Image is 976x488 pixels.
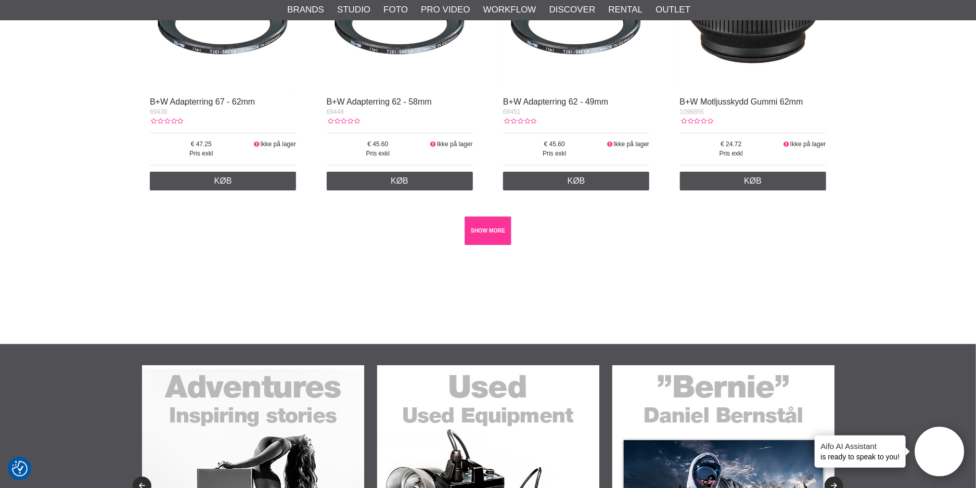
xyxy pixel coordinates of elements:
[383,3,408,17] a: Foto
[150,172,296,190] a: Køb
[680,172,826,190] a: Køb
[606,140,614,148] i: Ikke på lager
[150,117,183,126] div: Kundebedømmelse: 0
[327,108,344,115] span: 69448
[260,140,296,148] span: Ikke på lager
[327,97,432,106] a: B+W Adapterring 62 - 58mm
[549,3,596,17] a: Discover
[815,435,906,468] div: is ready to speak to you!
[12,461,28,477] img: Revisit consent button
[656,3,690,17] a: Outlet
[680,117,713,126] div: Kundebedømmelse: 0
[503,108,520,115] span: 69451
[608,3,643,17] a: Rental
[503,97,608,106] a: B+W Adapterring 62 - 49mm
[150,149,253,158] span: Pris exkl
[821,441,900,452] h4: Aifo AI Assistant
[680,108,704,115] span: 1098855
[327,172,473,190] a: Køb
[782,140,790,148] i: Ikke på lager
[503,117,536,126] div: Kundebedømmelse: 0
[327,149,430,158] span: Pris exkl
[12,459,28,478] button: Samtykkepræferencer
[503,172,649,190] a: Køb
[483,3,536,17] a: Workflow
[437,140,473,148] span: Ikke på lager
[287,3,324,17] a: Brands
[503,149,606,158] span: Pris exkl
[680,149,783,158] span: Pris exkl
[150,97,255,106] a: B+W Adapterring 67 - 62mm
[680,97,803,106] a: B+W Motljusskydd Gummi 62mm
[429,140,437,148] i: Ikke på lager
[790,140,826,148] span: Ikke på lager
[465,216,512,245] a: SHOW MORE
[327,117,360,126] div: Kundebedømmelse: 0
[613,140,649,148] span: Ikke på lager
[680,139,783,149] span: 24.72
[421,3,470,17] a: Pro Video
[150,139,253,149] span: 47.25
[253,140,261,148] i: Ikke på lager
[150,108,167,115] span: 69439
[337,3,370,17] a: Studio
[327,139,430,149] span: 45.60
[503,139,606,149] span: 45.60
